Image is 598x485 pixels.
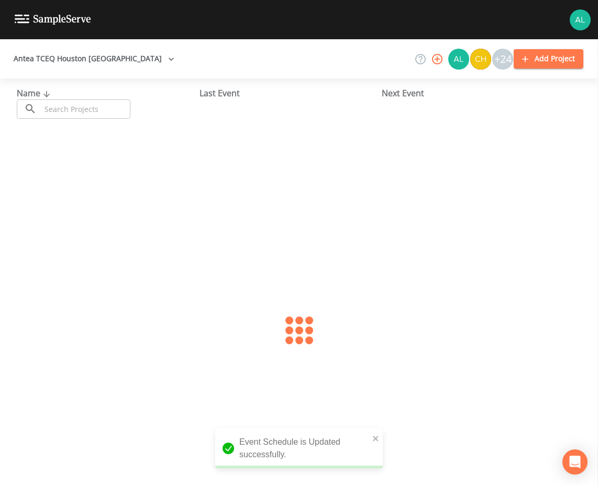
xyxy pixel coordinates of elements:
div: Next Event [382,87,564,99]
img: logo [15,15,91,25]
img: 30a13df2a12044f58df5f6b7fda61338 [448,49,469,70]
img: c74b8b8b1c7a9d34f67c5e0ca157ed15 [470,49,491,70]
div: Event Schedule is Updated successfully. [215,428,383,468]
span: Name [17,87,53,99]
input: Search Projects [41,99,130,119]
img: 30a13df2a12044f58df5f6b7fda61338 [570,9,591,30]
div: +24 [492,49,513,70]
button: Antea TCEQ Houston [GEOGRAPHIC_DATA] [9,49,179,69]
button: close [372,432,380,444]
div: Alaina Hahn [448,49,470,70]
div: Last Event [200,87,382,99]
button: Add Project [514,49,583,69]
div: Open Intercom Messenger [562,449,588,475]
div: Charles Medina [470,49,492,70]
